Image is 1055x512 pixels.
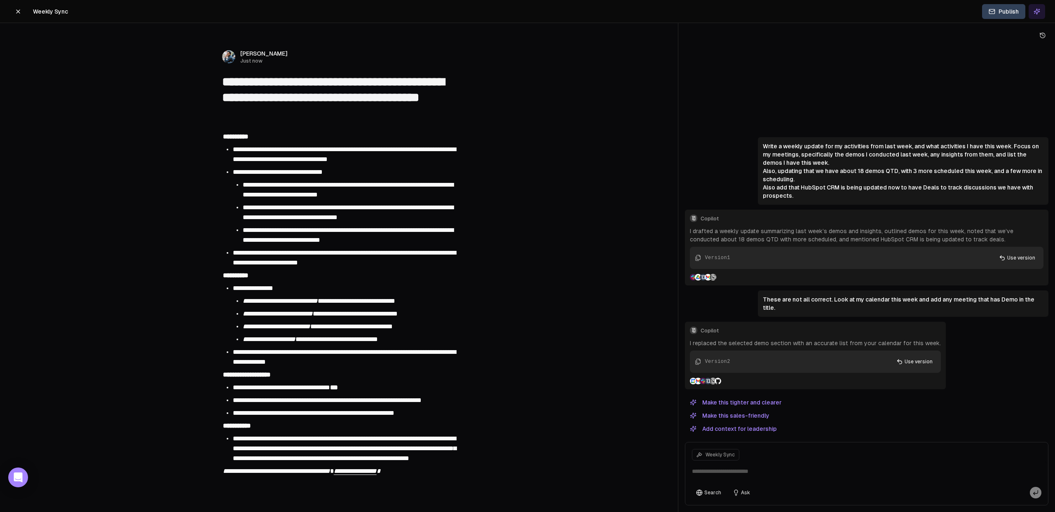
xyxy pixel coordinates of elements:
[690,274,696,281] img: Slack
[763,183,1043,200] p: Also add that HubSpot CRM is being updated now to have Deals to track discussions we have with pr...
[690,339,941,347] p: I replaced the selected demo section with an accurate list from your calendar for this week.
[690,227,1043,243] p: I drafted a weekly update summarizing last week’s demos and insights, outlined demos for this wee...
[763,167,1043,183] p: Also, updating that we have about 18 demos QTD, with 3 more scheduled this week, and a few more i...
[8,468,28,487] div: Open Intercom Messenger
[701,327,941,334] span: Copilot
[692,487,725,498] button: Search
[700,378,706,384] img: Slack
[763,142,1043,167] p: Write a weekly update for my activities from last week, and what activities I have this week. Foc...
[240,49,288,58] span: [PERSON_NAME]
[729,487,754,498] button: Ask
[685,424,782,434] button: Add context for leadership
[715,378,721,384] img: GitHub
[705,378,711,384] img: Samepage
[240,58,288,64] span: Just now
[701,215,1043,222] span: Copilot
[685,397,786,407] button: Make this tighter and clearer
[891,355,938,368] button: Use version
[695,274,701,281] img: Google Drive
[33,7,68,16] span: Weekly Sync
[695,378,701,384] img: Gmail
[994,252,1040,264] button: Use version
[705,358,730,365] div: Version 2
[706,451,735,458] span: Weekly Sync
[710,274,716,281] img: Notion
[690,378,696,384] img: Google Calendar
[710,378,716,384] img: Notion
[982,4,1025,19] button: Publish
[222,50,235,63] img: 1695405595226.jpeg
[763,295,1043,312] p: These are not all correct. Look at my calendar this week and add any meeting that has Demo in the...
[705,254,730,262] div: Version 1
[700,274,706,281] img: Samepage
[705,274,711,281] img: Gmail
[685,411,774,421] button: Make this sales-friendly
